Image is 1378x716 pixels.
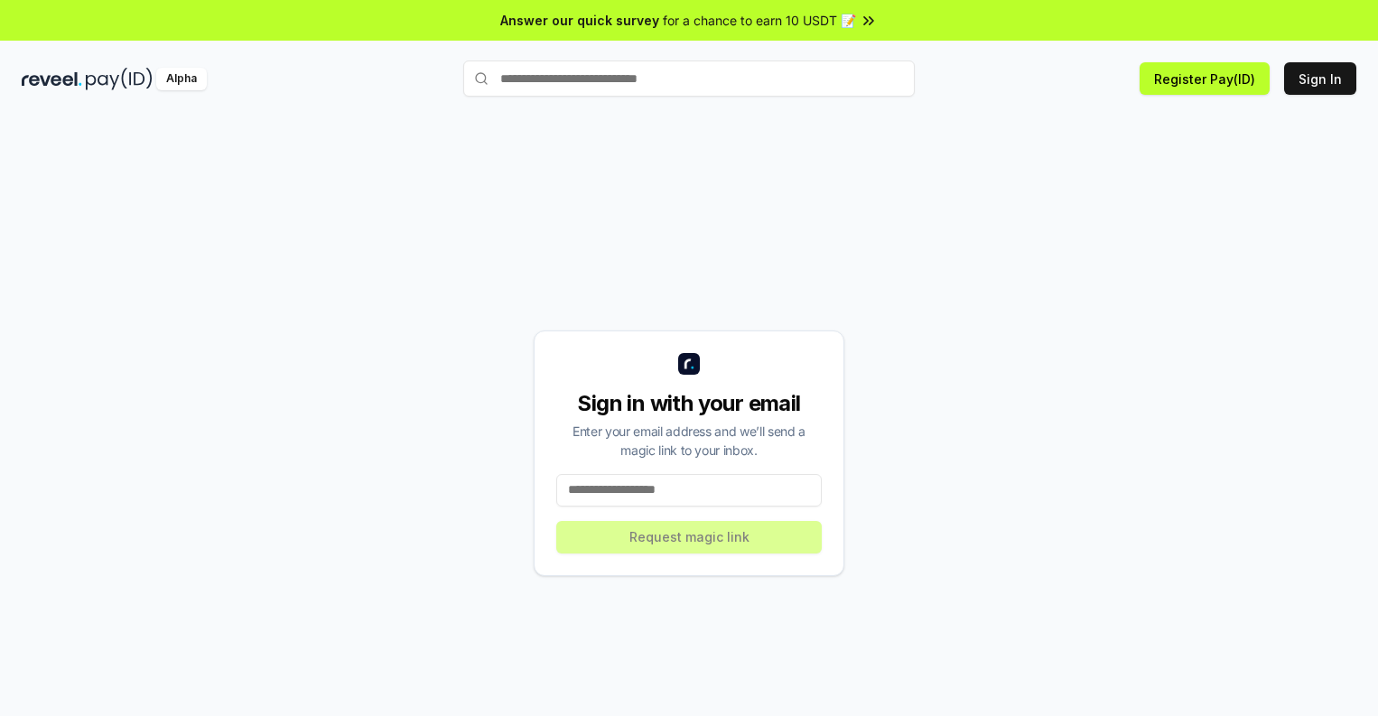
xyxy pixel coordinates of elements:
img: logo_small [678,353,700,375]
button: Sign In [1284,62,1356,95]
span: for a chance to earn 10 USDT 📝 [663,11,856,30]
span: Answer our quick survey [500,11,659,30]
div: Enter your email address and we’ll send a magic link to your inbox. [556,422,822,460]
img: pay_id [86,68,153,90]
img: reveel_dark [22,68,82,90]
button: Register Pay(ID) [1140,62,1270,95]
div: Sign in with your email [556,389,822,418]
div: Alpha [156,68,207,90]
